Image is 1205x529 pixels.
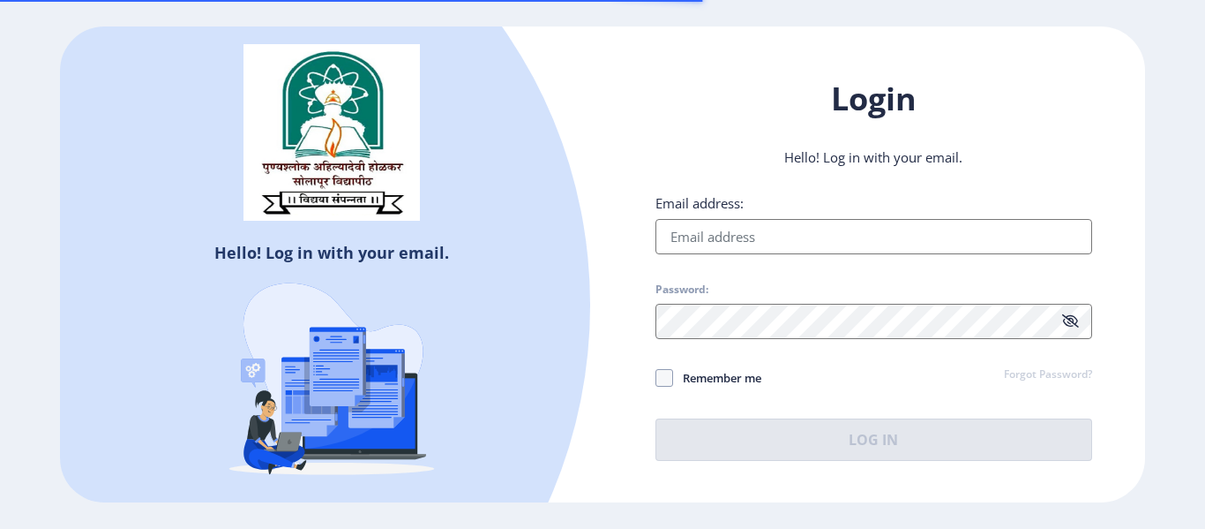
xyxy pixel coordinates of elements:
[655,219,1092,254] input: Email address
[655,419,1092,461] button: Log In
[655,283,708,297] label: Password:
[673,367,761,389] span: Remember me
[177,248,486,513] img: Recruitment%20Agencies%20(%20verification).svg
[243,44,420,221] img: solapur_logo.png
[1004,367,1092,383] a: Forgot Password?
[655,148,1092,166] p: Hello! Log in with your email.
[655,194,744,212] label: Email address:
[655,78,1092,120] h1: Login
